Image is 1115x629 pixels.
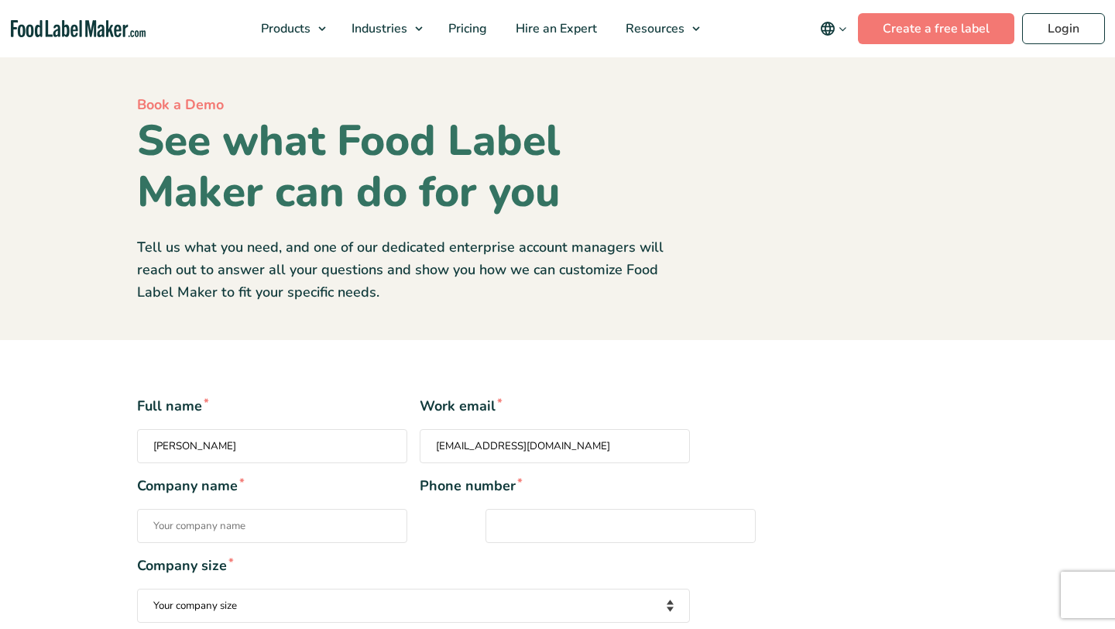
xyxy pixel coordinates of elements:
[420,476,690,497] span: Phone number
[858,13,1014,44] a: Create a free label
[511,20,599,37] span: Hire an Expert
[137,476,407,497] span: Company name
[137,396,407,417] span: Full name
[137,509,407,543] input: Company name*
[137,95,224,114] span: Book a Demo
[444,20,489,37] span: Pricing
[621,20,686,37] span: Resources
[420,429,690,463] input: Work email*
[256,20,312,37] span: Products
[137,236,690,303] p: Tell us what you need, and one of our dedicated enterprise account managers will reach out to ans...
[420,396,690,417] span: Work email
[1022,13,1105,44] a: Login
[137,555,690,576] span: Company size
[137,429,407,463] input: Full name*
[137,115,690,218] h1: See what Food Label Maker can do for you
[347,20,409,37] span: Industries
[485,509,756,543] input: Phone number*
